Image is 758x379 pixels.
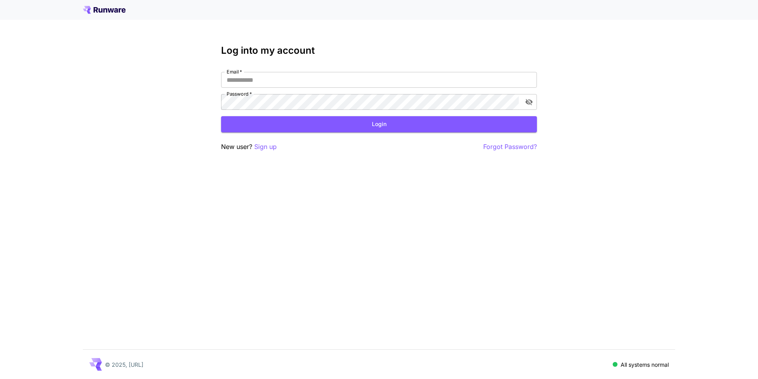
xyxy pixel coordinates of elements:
button: Login [221,116,537,132]
label: Password [227,91,252,97]
p: New user? [221,142,277,152]
button: Sign up [254,142,277,152]
button: toggle password visibility [522,95,536,109]
label: Email [227,68,242,75]
p: © 2025, [URL] [105,360,143,369]
h3: Log into my account [221,45,537,56]
button: Forgot Password? [483,142,537,152]
p: All systems normal [621,360,669,369]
